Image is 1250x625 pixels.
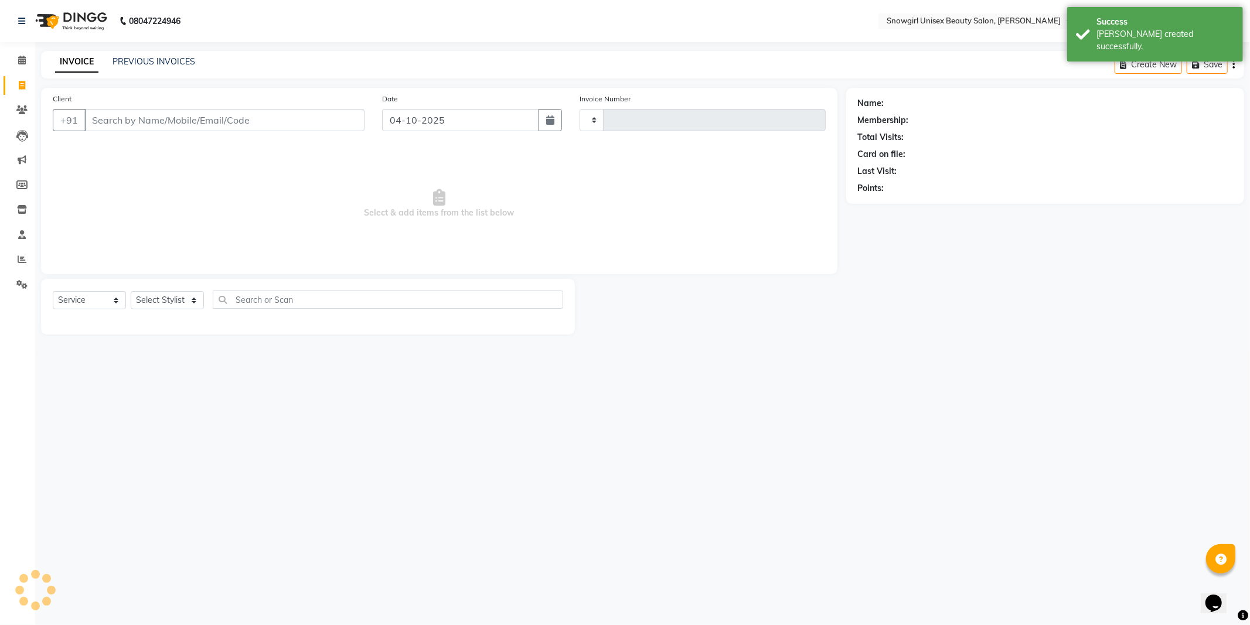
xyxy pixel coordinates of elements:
a: INVOICE [55,52,98,73]
label: Client [53,94,71,104]
a: PREVIOUS INVOICES [113,56,195,67]
div: Total Visits: [858,131,904,144]
div: Points: [858,182,884,194]
img: logo [30,5,110,37]
div: Bill created successfully. [1096,28,1234,53]
input: Search by Name/Mobile/Email/Code [84,109,365,131]
div: Success [1096,16,1234,28]
b: 08047224946 [129,5,180,37]
span: Select & add items from the list below [53,145,826,262]
iframe: chat widget [1201,578,1238,613]
button: Create New [1115,56,1182,74]
label: Invoice Number [580,94,631,104]
input: Search or Scan [213,291,563,309]
div: Last Visit: [858,165,897,177]
label: Date [382,94,398,104]
div: Card on file: [858,148,906,160]
div: Membership: [858,114,909,127]
button: Save [1187,56,1228,74]
div: Name: [858,97,884,110]
button: +91 [53,109,86,131]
